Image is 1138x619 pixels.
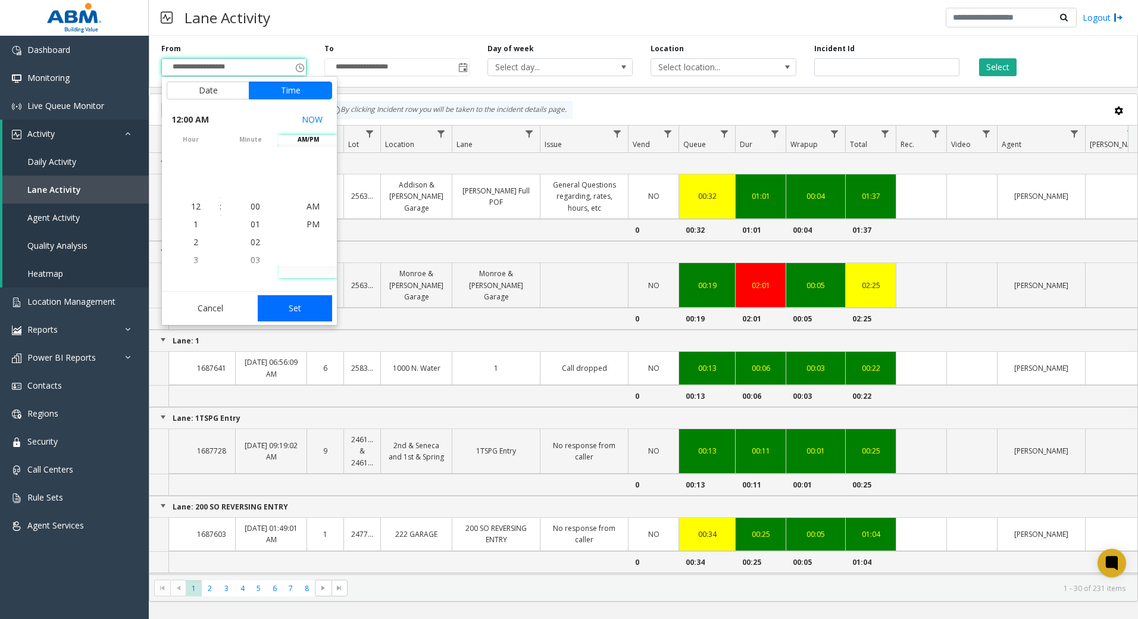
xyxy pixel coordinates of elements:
[648,191,659,201] span: NO
[628,308,679,330] td: 0
[548,362,621,374] a: Call dropped
[1002,139,1021,149] span: Agent
[814,43,855,54] label: Incident Id
[251,218,260,230] span: 01
[318,583,328,593] span: Go to the next page
[251,236,260,248] span: 02
[1005,529,1078,540] a: [PERSON_NAME]
[928,126,944,142] a: Rec. Filter Menu
[459,268,533,302] a: Monroe & [PERSON_NAME] Garage
[459,523,533,545] a: 200 SO REVERSING ENTRY
[332,580,348,596] span: Go to the last page
[324,43,334,54] label: To
[636,190,671,202] a: NO
[979,58,1017,76] button: Select
[149,126,1137,574] div: Data table
[220,201,221,212] div: :
[158,501,168,511] a: Collapse Group
[660,126,676,142] a: Vend Filter Menu
[12,130,21,139] img: 'icon'
[388,362,445,374] a: 1000 N. Water
[325,101,573,119] div: By clicking Incident row you will be taken to the incident details page.
[743,280,779,291] a: 02:01
[850,139,867,149] span: Total
[162,135,220,144] span: hour
[735,474,786,496] td: 00:11
[845,474,896,496] td: 00:25
[743,362,779,374] a: 00:06
[167,82,249,99] button: Date tab
[12,102,21,111] img: 'icon'
[767,126,783,142] a: Dur Filter Menu
[786,474,845,496] td: 00:01
[186,580,202,596] span: Page 1
[388,529,445,540] a: 222 GARAGE
[628,551,679,573] td: 0
[853,445,889,457] a: 00:25
[735,385,786,407] td: 00:06
[12,298,21,307] img: 'icon'
[628,385,679,407] td: 0
[636,280,671,291] a: NO
[351,529,373,540] a: 24776689
[686,529,728,540] a: 00:34
[827,126,843,142] a: Wrapup Filter Menu
[158,158,168,167] a: Collapse Group
[27,380,62,391] span: Contacts
[2,232,149,260] a: Quality Analysis
[1067,126,1083,142] a: Agent Filter Menu
[679,551,735,573] td: 00:34
[648,529,659,539] span: NO
[1005,362,1078,374] a: [PERSON_NAME]
[167,295,254,321] button: Cancel
[191,201,201,212] span: 12
[27,492,63,503] span: Rule Sets
[686,280,728,291] a: 00:19
[2,176,149,204] a: Lane Activity
[786,551,845,573] td: 00:05
[27,212,80,223] span: Agent Activity
[314,529,336,540] a: 1
[388,440,445,462] a: 2nd & Seneca and 1st & Spring
[793,445,838,457] a: 00:01
[793,362,838,374] div: 00:03
[27,240,87,251] span: Quality Analysis
[648,280,659,290] span: NO
[158,412,168,422] a: Collapse Group
[683,139,706,149] span: Queue
[743,190,779,202] a: 01:01
[258,295,333,321] button: Set
[457,139,473,149] span: Lane
[251,201,260,212] span: 00
[853,529,889,540] div: 01:04
[12,74,21,83] img: 'icon'
[315,580,331,596] span: Go to the next page
[249,82,332,99] button: Time tab
[1005,190,1078,202] a: [PERSON_NAME]
[388,268,445,302] a: Monroe & [PERSON_NAME] Garage
[743,445,779,457] a: 00:11
[351,362,373,374] a: 25831766
[793,529,838,540] div: 00:05
[845,219,896,241] td: 01:37
[686,190,728,202] a: 00:32
[314,362,336,374] a: 6
[743,529,779,540] div: 00:25
[651,43,684,54] label: Location
[362,126,378,142] a: Lot Filter Menu
[548,179,621,214] a: General Questions regarding, rates, hours, etc
[636,529,671,540] a: NO
[27,408,58,419] span: Regions
[235,580,251,596] span: Page 4
[853,362,889,374] div: 00:22
[27,156,76,167] span: Daily Activity
[786,385,845,407] td: 00:03
[740,139,752,149] span: Dur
